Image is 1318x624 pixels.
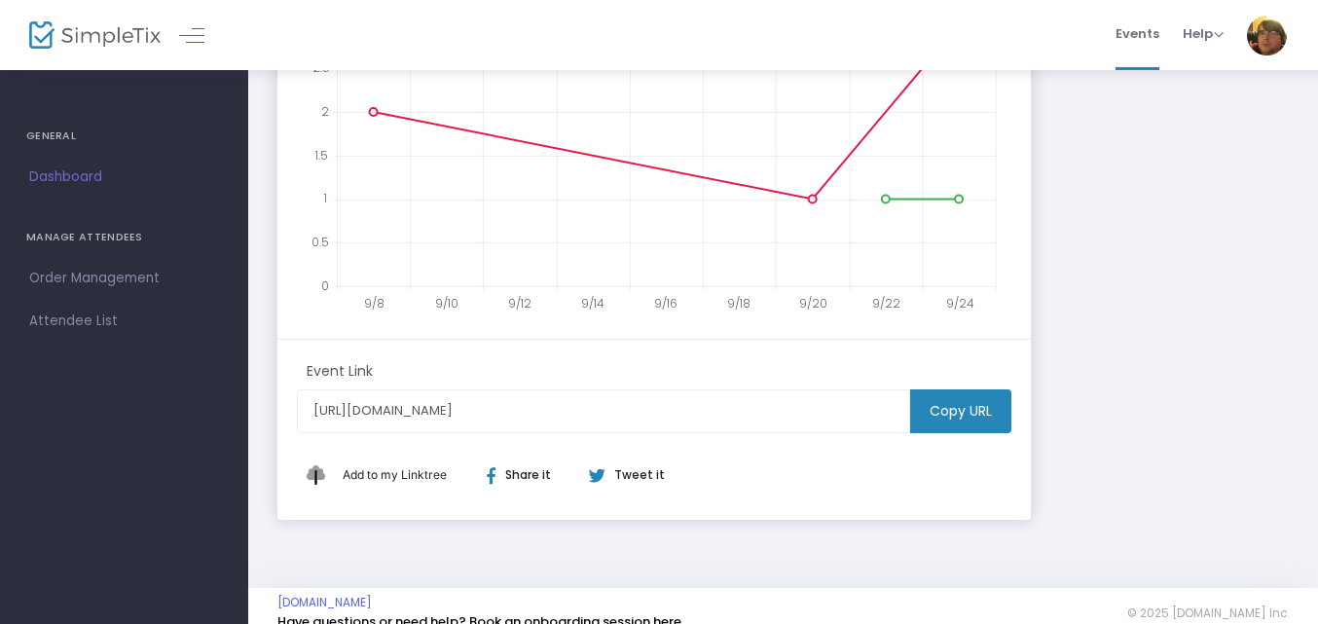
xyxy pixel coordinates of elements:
[26,117,222,156] h4: GENERAL
[655,295,678,312] text: 9/16
[910,389,1011,433] m-button: Copy URL
[307,361,373,382] m-panel-subtitle: Event Link
[569,466,675,484] div: Tweet it
[321,103,329,120] text: 2
[435,295,458,312] text: 9/10
[1127,606,1289,621] span: © 2025 [DOMAIN_NAME] Inc.
[343,467,447,482] span: Add to my Linktree
[29,266,219,291] span: Order Management
[314,146,328,163] text: 1.5
[312,59,330,76] text: 2.5
[29,309,219,334] span: Attendee List
[26,218,222,257] h4: MANAGE ATTENDEES
[338,452,452,498] button: Add This to My Linktree
[946,295,974,312] text: 9/24
[29,165,219,190] span: Dashboard
[873,295,901,312] text: 9/22
[1183,24,1224,43] span: Help
[321,277,329,294] text: 0
[728,295,751,312] text: 9/18
[323,190,327,206] text: 1
[799,295,827,312] text: 9/20
[311,234,329,250] text: 0.5
[307,465,338,484] img: linktree
[1116,9,1159,58] span: Events
[364,295,384,312] text: 9/8
[581,295,604,312] text: 9/14
[467,466,588,484] div: Share it
[509,295,532,312] text: 9/12
[277,595,372,610] a: [DOMAIN_NAME]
